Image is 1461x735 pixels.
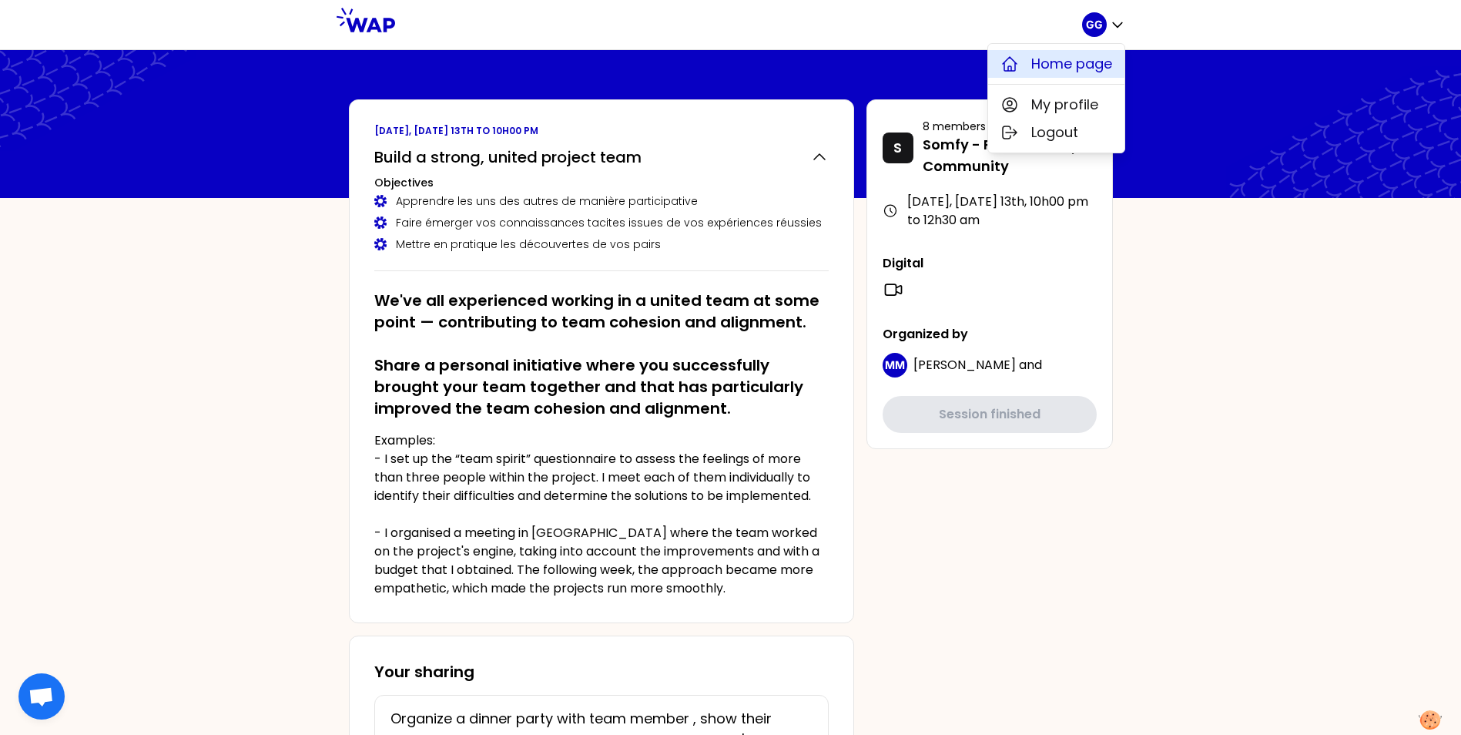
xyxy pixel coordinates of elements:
[885,357,905,373] p: MM
[1082,12,1125,37] button: GG
[893,137,902,159] p: S
[374,290,829,419] h2: We've all experienced working in a united team at some point — contributing to team cohesion and ...
[1031,94,1098,116] span: My profile
[987,43,1125,153] div: GG
[923,134,1066,177] p: Somfy - PM Community
[374,175,829,190] h3: Objectives
[374,125,829,137] p: [DATE], [DATE] 13th to 10h00 pm
[1031,122,1078,143] span: Logout
[374,661,829,683] h3: Your sharing
[374,431,829,598] p: Examples: - I set up the “team spirit” questionnaire to assess the feelings of more than three pe...
[883,254,1097,273] p: Digital
[1086,17,1103,32] p: GG
[18,673,65,720] a: Open chat
[883,396,1097,433] button: Session finished
[883,193,1097,230] div: [DATE], [DATE] 13th , 10h00 pm to 12h30 am
[374,146,642,168] h2: Build a strong, united project team
[374,146,829,168] button: Build a strong, united project team
[913,356,1042,374] p: and
[1031,53,1112,75] span: Home page
[913,356,1016,374] span: [PERSON_NAME]
[374,193,829,209] div: Apprendre les uns des autres de manière participative
[374,215,829,230] div: Faire émerger vos connaissances tacites issues de vos expériences réussies
[883,325,1097,344] p: Organized by
[923,119,1066,134] p: 8 members
[374,237,829,252] div: Mettre en pratique les découvertes de vos pairs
